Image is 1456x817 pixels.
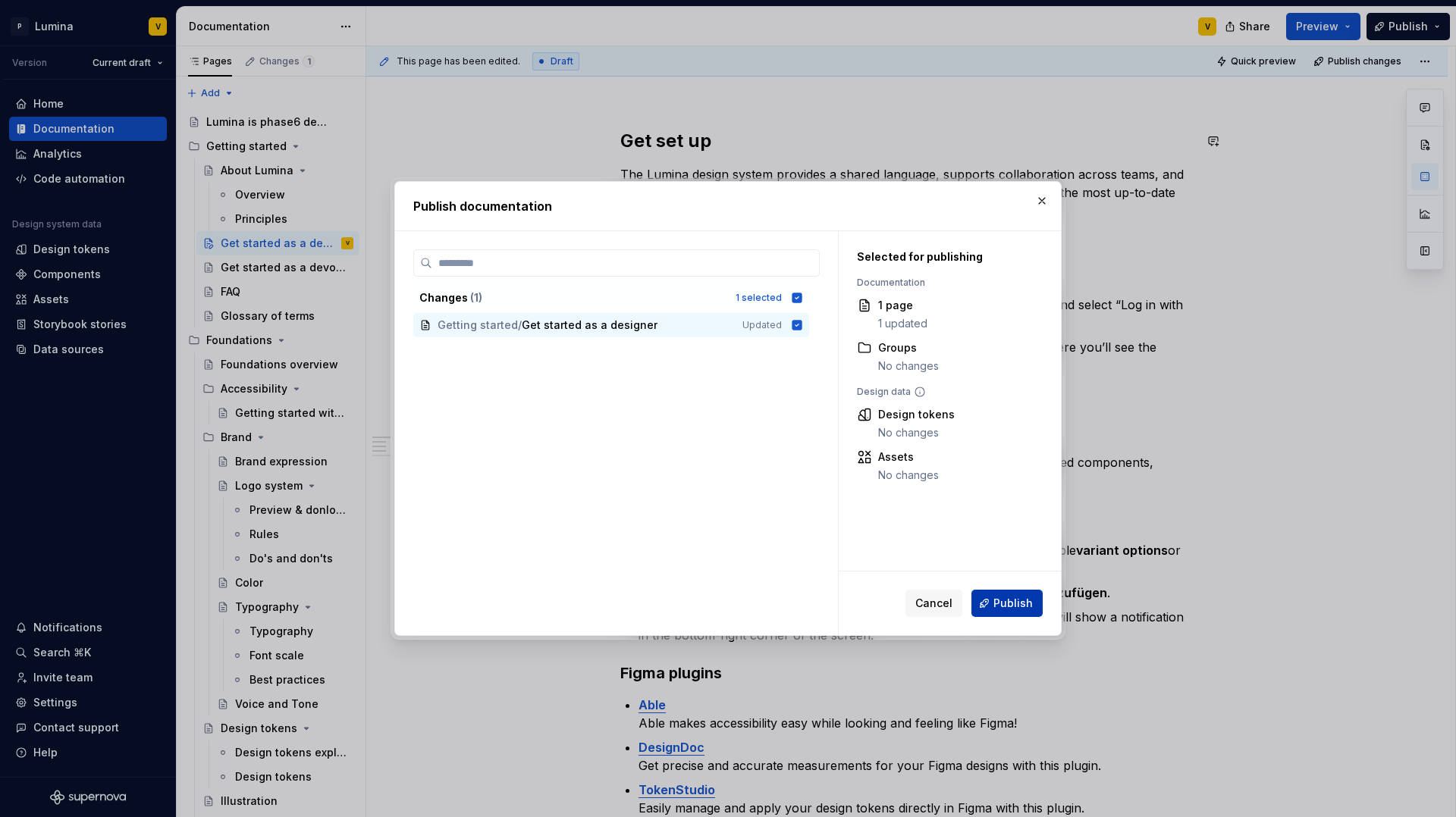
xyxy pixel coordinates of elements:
[857,277,1025,289] div: Documentation
[413,197,1043,215] h2: Publish documentation
[742,319,782,331] span: Updated
[518,318,522,333] span: /
[878,316,927,331] div: 1 updated
[905,590,962,617] button: Cancel
[878,449,939,465] div: Assets
[438,318,518,333] span: Getting started
[878,407,955,422] div: Design tokens
[878,425,955,440] div: No changes
[470,291,482,304] span: ( 1 )
[878,358,939,374] div: No changes
[857,386,1025,398] div: Design data
[993,596,1033,611] span: Publish
[915,596,952,611] span: Cancel
[419,290,726,305] div: Changes
[971,590,1043,617] button: Publish
[522,318,657,333] span: Get started as a designer
[878,340,939,355] div: Groups
[878,298,927,313] div: 1 page
[736,292,782,304] div: 1 selected
[857,249,1025,265] div: Selected for publishing
[878,468,939,483] div: No changes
